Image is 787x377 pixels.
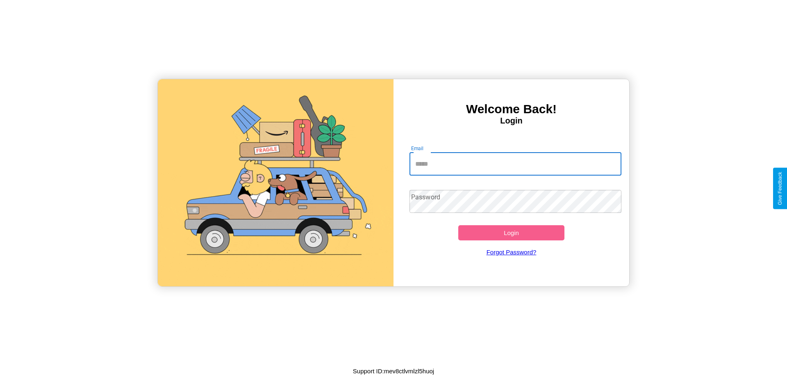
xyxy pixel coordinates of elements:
div: Give Feedback [777,172,783,205]
label: Email [411,145,424,152]
button: Login [458,225,564,240]
img: gif [158,79,393,286]
h3: Welcome Back! [393,102,629,116]
h4: Login [393,116,629,126]
p: Support ID: mev8ctlvmlzl5huoj [353,366,434,377]
a: Forgot Password? [405,240,618,264]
